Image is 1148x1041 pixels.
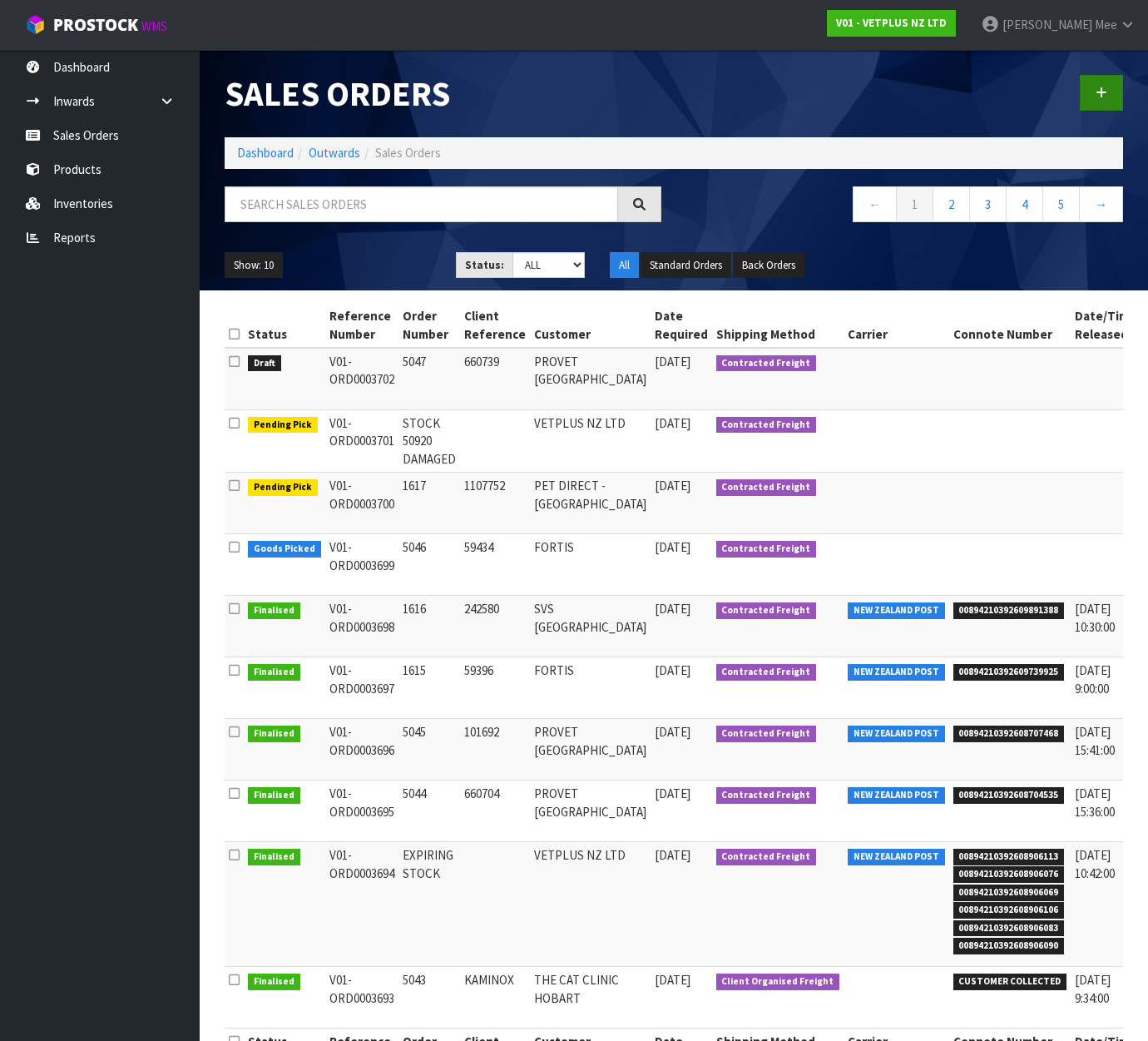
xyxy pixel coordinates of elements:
th: Shipping Method [712,303,844,348]
th: Date/Time Released [1071,303,1141,348]
td: 1107752 [460,473,530,534]
span: 00894210392608704535 [953,787,1065,804]
small: WMS [141,18,167,34]
td: V01-ORD0003697 [325,657,398,719]
span: [DATE] [655,847,690,863]
strong: Status: [465,258,504,272]
span: Finalised [248,974,300,990]
td: 242580 [460,596,530,657]
th: Order Number [398,303,460,348]
td: 5045 [398,719,460,781]
span: Goods Picked [248,541,321,558]
td: EXPIRING STOCK [398,842,460,967]
h1: Sales Orders [225,75,661,112]
td: PROVET [GEOGRAPHIC_DATA] [530,781,651,842]
span: NEW ZEALAND POST [848,602,945,619]
span: [PERSON_NAME] [1002,17,1092,32]
td: 101692 [460,719,530,781]
td: V01-ORD0003695 [325,781,398,842]
span: Finalised [248,664,300,681]
td: 5043 [398,967,460,1029]
a: 3 [969,186,1007,222]
span: [DATE] [655,415,690,431]
span: Contracted Freight [716,355,817,372]
span: Pending Pick [248,479,318,496]
span: [DATE] 9:34:00 [1075,972,1111,1005]
span: 00894210392608906106 [953,902,1065,919]
td: THE CAT CLINIC HOBART [530,967,651,1029]
a: 4 [1006,186,1043,222]
td: PET DIRECT - [GEOGRAPHIC_DATA] [530,473,651,534]
span: Contracted Freight [716,664,817,681]
span: 00894210392608906069 [953,885,1065,901]
button: All [610,252,639,279]
a: 1 [896,186,933,222]
img: cube-alt.png [25,14,46,35]
span: 00894210392608906076 [953,866,1065,883]
button: Standard Orders [641,252,731,279]
span: Contracted Freight [716,602,817,619]
td: V01-ORD0003701 [325,410,398,473]
td: 1616 [398,596,460,657]
td: SVS [GEOGRAPHIC_DATA] [530,596,651,657]
td: 660739 [460,348,530,410]
span: [DATE] [655,478,690,493]
span: Mee [1095,17,1117,32]
td: 660704 [460,781,530,842]
td: 59396 [460,657,530,719]
th: Customer [530,303,651,348]
span: Finalised [248,849,300,865]
span: Pending Pick [248,417,318,434]
span: Contracted Freight [716,417,817,434]
a: 2 [933,186,970,222]
span: 00894210392608906083 [953,920,1065,937]
span: [DATE] [655,662,690,678]
span: 00894210392608906090 [953,938,1065,954]
nav: Page navigation [686,186,1123,227]
span: [DATE] [655,601,690,617]
span: Contracted Freight [716,541,817,558]
span: Finalised [248,787,300,804]
span: [DATE] [655,724,690,740]
span: Contracted Freight [716,787,817,804]
span: Finalised [248,726,300,742]
td: 5046 [398,534,460,596]
td: V01-ORD0003696 [325,719,398,781]
span: [DATE] [655,539,690,555]
td: V01-ORD0003700 [325,473,398,534]
th: Date Required [651,303,712,348]
td: 5047 [398,348,460,410]
strong: V01 - VETPLUS NZ LTD [836,16,947,30]
a: Outwards [309,145,360,161]
th: Status [244,303,325,348]
span: [DATE] [655,972,690,988]
th: Connote Number [949,303,1071,348]
span: [DATE] 10:42:00 [1075,847,1115,880]
span: NEW ZEALAND POST [848,664,945,681]
span: NEW ZEALAND POST [848,849,945,865]
span: [DATE] 15:36:00 [1075,786,1115,819]
span: NEW ZEALAND POST [848,726,945,742]
a: Dashboard [237,145,294,161]
a: 5 [1042,186,1080,222]
span: Sales Orders [375,145,441,161]
th: Carrier [844,303,949,348]
span: Contracted Freight [716,479,817,496]
span: [DATE] 15:41:00 [1075,724,1115,757]
td: V01-ORD0003699 [325,534,398,596]
span: Client Organised Freight [716,974,840,990]
input: Search sales orders [225,186,618,222]
span: Contracted Freight [716,849,817,865]
span: Contracted Freight [716,726,817,742]
td: V01-ORD0003694 [325,842,398,967]
button: Back Orders [733,252,804,279]
span: [DATE] [655,786,690,801]
td: PROVET [GEOGRAPHIC_DATA] [530,348,651,410]
td: 1615 [398,657,460,719]
span: [DATE] 9:00:00 [1075,662,1111,696]
td: 59434 [460,534,530,596]
td: V01-ORD0003698 [325,596,398,657]
span: 00894210392609739925 [953,664,1065,681]
a: → [1079,186,1123,222]
td: STOCK 50920 DAMAGED [398,410,460,473]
